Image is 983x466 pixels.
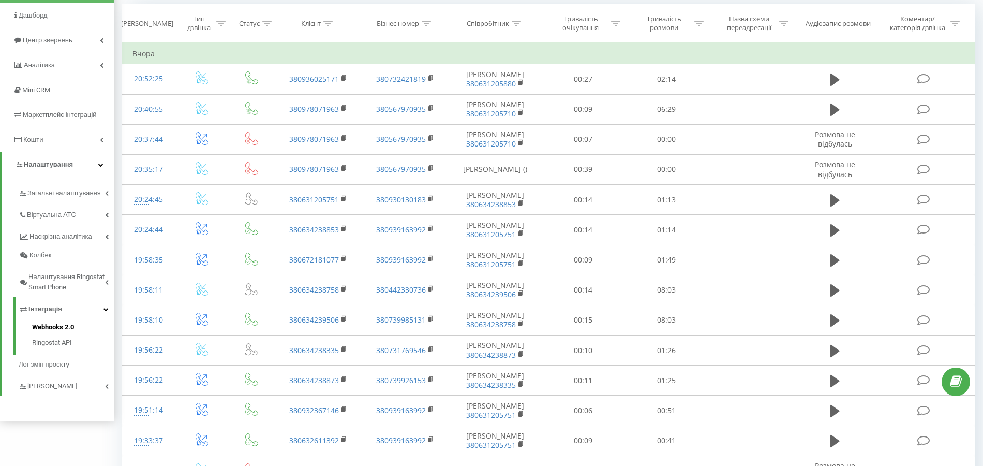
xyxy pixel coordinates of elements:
a: 380442330736 [376,285,426,295]
td: 00:14 [542,275,625,305]
td: 00:06 [542,396,625,426]
a: 380936025171 [289,74,339,84]
a: 380634238873 [289,375,339,385]
span: Webhooks 2.0 [32,322,74,332]
a: 380634238335 [466,380,516,390]
td: [PERSON_NAME] [449,275,542,305]
div: 19:58:35 [132,250,165,270]
div: Клієнт [301,19,321,28]
td: 01:26 [625,336,708,366]
a: 380634238873 [466,350,516,360]
a: Налаштування Ringostat Smart Phone [19,265,114,297]
td: 00:39 [542,154,625,184]
span: Маркетплейс інтеграцій [23,111,97,119]
div: Коментар/категорія дзвінка [887,14,948,32]
div: Бізнес номер [377,19,419,28]
span: Ringostat API [32,338,72,348]
a: Колбек [19,246,114,265]
td: 00:10 [542,336,625,366]
td: 00:11 [542,366,625,396]
a: 380567970935 [376,164,426,174]
a: 380634238335 [289,345,339,355]
a: 380672181077 [289,255,339,265]
a: 380567970935 [376,104,426,114]
div: Тривалість очікування [553,14,608,32]
div: 20:52:25 [132,69,165,89]
td: 00:51 [625,396,708,426]
td: 06:29 [625,94,708,124]
td: 00:09 [542,245,625,275]
a: 380939163992 [376,405,426,415]
div: 19:33:37 [132,431,165,451]
a: 380634238853 [466,199,516,209]
td: [PERSON_NAME] () [449,154,542,184]
td: 08:03 [625,275,708,305]
span: Розмова не відбулась [815,159,855,179]
span: Колбек [29,250,51,260]
div: 20:37:44 [132,129,165,150]
span: Налаштування Ringostat Smart Phone [28,272,105,293]
div: 19:56:22 [132,370,165,390]
div: 20:24:45 [132,190,165,210]
a: Ringostat API [32,335,114,348]
span: Інтеграція [28,304,62,314]
div: Тип дзвінка [184,14,214,32]
td: 00:07 [542,124,625,154]
td: [PERSON_NAME] [449,94,542,124]
a: 380634238853 [289,225,339,235]
td: 08:03 [625,305,708,335]
span: Аналiтика [24,61,55,69]
span: Віртуальна АТС [27,210,76,220]
span: Mini CRM [22,86,50,94]
div: Аудіозапис розмови [806,19,871,28]
div: 19:58:10 [132,310,165,330]
a: Лог змін проєкту [19,355,114,374]
td: [PERSON_NAME] [449,124,542,154]
a: 380731769546 [376,345,426,355]
td: [PERSON_NAME] [449,64,542,94]
a: 380978071963 [289,134,339,144]
td: [PERSON_NAME] [449,396,542,426]
span: Налаштування [24,161,73,168]
a: 380634239506 [289,315,339,325]
td: [PERSON_NAME] [449,336,542,366]
div: 19:58:11 [132,280,165,300]
a: Наскрізна аналітика [19,224,114,246]
span: Лог змін проєкту [19,359,69,370]
a: Налаштування [2,152,114,177]
a: 380631205710 [466,139,516,149]
span: Центр звернень [23,36,72,44]
a: 380631205751 [466,259,516,269]
td: 00:15 [542,305,625,335]
div: 20:40:55 [132,99,165,120]
a: 380739926153 [376,375,426,385]
td: 00:41 [625,426,708,456]
td: 00:14 [542,185,625,215]
td: 00:00 [625,154,708,184]
td: 00:00 [625,124,708,154]
td: 01:14 [625,215,708,245]
a: 380939163992 [376,435,426,445]
td: 01:49 [625,245,708,275]
td: 01:13 [625,185,708,215]
a: Загальні налаштування [19,181,114,202]
span: Наскрізна аналітика [29,231,92,242]
div: 20:35:17 [132,159,165,180]
a: 380631205751 [466,229,516,239]
a: 380631205751 [289,195,339,205]
a: 380567970935 [376,134,426,144]
a: 380930130183 [376,195,426,205]
a: 380978071963 [289,164,339,174]
td: [PERSON_NAME] [449,426,542,456]
a: Webhooks 2.0 [32,322,114,335]
span: Дашборд [19,11,48,19]
td: [PERSON_NAME] [449,185,542,215]
div: Назва схеми переадресації [721,14,777,32]
div: Тривалість розмови [636,14,692,32]
div: [PERSON_NAME] [121,19,173,28]
a: [PERSON_NAME] [19,374,114,396]
a: 380631205751 [466,410,516,420]
a: 380978071963 [289,104,339,114]
a: 380932367146 [289,405,339,415]
a: 380634239506 [466,289,516,299]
